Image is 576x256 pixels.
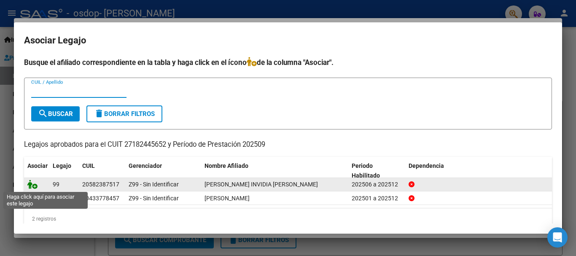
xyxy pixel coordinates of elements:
[24,157,49,185] datatable-header-cell: Asociar
[38,108,48,119] mat-icon: search
[201,157,348,185] datatable-header-cell: Nombre Afiliado
[31,106,80,121] button: Buscar
[24,140,552,150] p: Legajos aprobados para el CUIT 27182445652 y Período de Prestación 202509
[129,195,179,202] span: Z99 - Sin Identificar
[24,32,552,49] h2: Asociar Legajo
[86,105,162,122] button: Borrar Filtros
[125,157,201,185] datatable-header-cell: Gerenciador
[352,162,380,179] span: Periodo Habilitado
[24,57,552,68] h4: Busque el afiliado correspondiente en la tabla y haga click en el ícono de la columna "Asociar".
[405,157,552,185] datatable-header-cell: Dependencia
[53,181,59,188] span: 99
[27,162,48,169] span: Asociar
[409,162,444,169] span: Dependencia
[94,108,104,119] mat-icon: delete
[24,208,552,229] div: 2 registros
[547,227,568,248] div: Open Intercom Messenger
[205,195,250,202] span: MADERA LAUTARO
[94,110,155,118] span: Borrar Filtros
[129,162,162,169] span: Gerenciador
[79,157,125,185] datatable-header-cell: CUIL
[49,157,79,185] datatable-header-cell: Legajo
[53,162,71,169] span: Legajo
[82,180,119,189] div: 20582387517
[205,181,318,188] span: CLAUSEN INVIDIA BLAS
[82,194,119,203] div: 20433778457
[205,162,248,169] span: Nombre Afiliado
[348,157,405,185] datatable-header-cell: Periodo Habilitado
[352,194,402,203] div: 202501 a 202512
[352,180,402,189] div: 202506 a 202512
[38,110,73,118] span: Buscar
[82,162,95,169] span: CUIL
[53,195,63,202] span: 139
[129,181,179,188] span: Z99 - Sin Identificar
